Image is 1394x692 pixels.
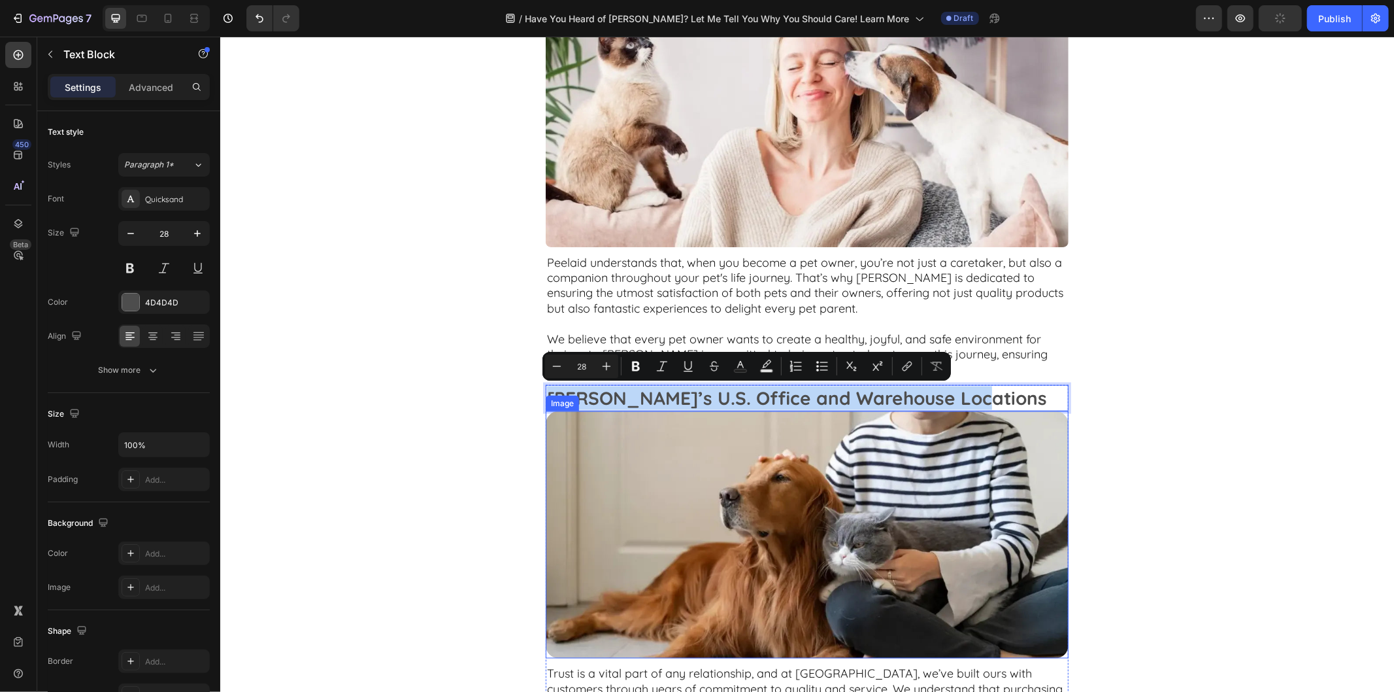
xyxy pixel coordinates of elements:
[118,153,210,177] button: Paragraph 1*
[86,10,91,26] p: 7
[325,375,848,622] img: gempages_574911953592386789-f388846e-e993-4a1c-87e1-bc3964985dac.webp
[48,193,64,205] div: Font
[48,296,68,308] div: Color
[48,623,90,640] div: Shape
[327,218,847,295] p: Peelaid understands that, when you become a pet owner, you’re not just a caretaker, but also a co...
[48,515,111,532] div: Background
[328,361,356,373] div: Image
[63,46,174,62] p: Text Block
[48,474,78,485] div: Padding
[10,239,31,250] div: Beta
[145,194,207,205] div: Quicksand
[48,655,73,667] div: Border
[1318,12,1351,26] div: Publish
[954,12,974,24] span: Draft
[325,217,848,342] div: Rich Text Editor. Editing area: main
[525,12,910,26] span: Have You Heard of [PERSON_NAME]? Let Me Tell You Why You Should Care! Learn More
[327,350,847,373] p: [PERSON_NAME]’s U.S. Office and Warehouse Locations
[145,656,207,668] div: Add...
[65,80,101,94] p: Settings
[48,406,82,423] div: Size
[520,12,523,26] span: /
[1307,5,1362,31] button: Publish
[48,159,71,171] div: Styles
[542,352,951,381] div: Editor contextual toolbar
[145,297,207,309] div: 4D4D4D
[325,349,848,375] div: Rich Text Editor. Editing area: main
[48,439,69,451] div: Width
[119,433,209,457] input: Auto
[48,328,84,345] div: Align
[12,139,31,150] div: 450
[48,224,82,242] div: Size
[48,358,210,382] button: Show more
[48,126,84,138] div: Text style
[48,547,68,559] div: Color
[327,295,847,341] p: We believe that every pet owner wants to create a healthy, joyful, and safe environment for their...
[5,5,97,31] button: 7
[124,159,174,171] span: Paragraph 1*
[145,548,207,560] div: Add...
[129,80,173,94] p: Advanced
[48,581,71,593] div: Image
[99,364,159,377] div: Show more
[145,474,207,486] div: Add...
[220,37,1394,692] iframe: Design area
[145,582,207,594] div: Add...
[246,5,299,31] div: Undo/Redo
